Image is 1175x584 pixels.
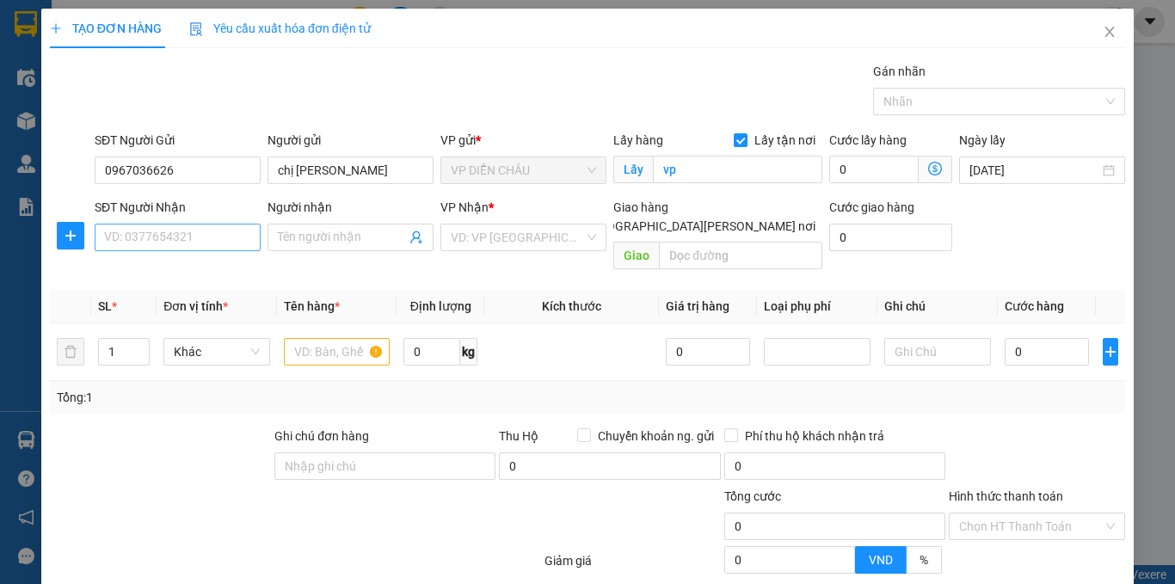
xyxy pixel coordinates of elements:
[189,22,371,35] span: Yêu cầu xuất hóa đơn điện tử
[869,553,893,567] span: VND
[57,222,84,249] button: plus
[440,200,489,214] span: VP Nhận
[460,338,477,366] span: kg
[920,553,928,567] span: %
[98,299,112,313] span: SL
[581,217,822,236] span: [GEOGRAPHIC_DATA][PERSON_NAME] nơi
[451,157,596,183] span: VP DIỄN CHÂU
[409,231,423,244] span: user-add
[613,200,668,214] span: Giao hàng
[959,133,1006,147] label: Ngày lấy
[613,156,653,183] span: Lấy
[543,551,723,581] div: Giảm giá
[410,299,471,313] span: Định lượng
[174,339,260,365] span: Khác
[95,198,261,217] div: SĐT Người Nhận
[50,22,162,35] span: TẠO ĐƠN HÀNG
[928,162,942,175] span: dollar-circle
[949,489,1063,503] label: Hình thức thanh toán
[724,489,781,503] span: Tổng cước
[877,290,998,323] th: Ghi chú
[1005,299,1064,313] span: Cước hàng
[163,299,228,313] span: Đơn vị tính
[23,73,151,132] span: [GEOGRAPHIC_DATA], [GEOGRAPHIC_DATA] ↔ [GEOGRAPHIC_DATA]
[189,22,203,36] img: icon
[542,299,601,313] span: Kích thước
[747,131,822,150] span: Lấy tận nơi
[440,131,606,150] div: VP gửi
[873,65,926,78] label: Gán nhãn
[829,200,914,214] label: Cước giao hàng
[9,93,21,178] img: logo
[274,452,495,480] input: Ghi chú đơn hàng
[666,299,729,313] span: Giá trị hàng
[284,338,391,366] input: VD: Bàn, Ghế
[613,242,659,269] span: Giao
[268,198,434,217] div: Người nhận
[884,338,991,366] input: Ghi Chú
[25,14,149,70] strong: CHUYỂN PHÁT NHANH AN PHÚ QUÝ
[738,427,891,446] span: Phí thu hộ khách nhận trả
[268,131,434,150] div: Người gửi
[57,388,455,407] div: Tổng: 1
[829,224,952,251] input: Cước giao hàng
[757,290,877,323] th: Loại phụ phí
[1103,338,1118,366] button: plus
[829,156,919,183] input: Cước lấy hàng
[1086,9,1134,57] button: Close
[829,133,907,147] label: Cước lấy hàng
[1104,345,1117,359] span: plus
[613,133,663,147] span: Lấy hàng
[50,22,62,34] span: plus
[274,429,369,443] label: Ghi chú đơn hàng
[1103,25,1117,39] span: close
[666,338,750,366] input: 0
[95,131,261,150] div: SĐT Người Gửi
[659,242,822,269] input: Dọc đường
[653,156,822,183] input: Lấy tận nơi
[591,427,721,446] span: Chuyển khoản ng. gửi
[499,429,538,443] span: Thu Hộ
[284,299,340,313] span: Tên hàng
[58,229,83,243] span: plus
[969,161,1099,180] input: Ngày lấy
[57,338,84,366] button: delete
